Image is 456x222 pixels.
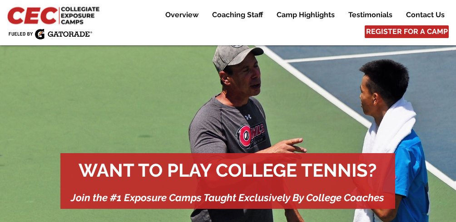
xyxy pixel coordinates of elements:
[344,10,397,20] p: Testimonials
[208,10,268,20] p: Coaching Staff
[366,27,448,37] span: REGISTER FOR A CAMP
[270,10,341,20] a: Camp Highlights
[342,10,399,20] a: Testimonials
[272,10,339,20] p: Camp Highlights
[5,5,104,25] img: CEC Logo Primary_edited.jpg
[8,29,92,39] img: Fueled by Gatorade.png
[159,10,205,20] a: Overview
[401,10,449,20] p: Contact Us
[71,192,384,203] span: Join the #1 Exposure Camps Taught Exclusively By College Coaches
[399,10,451,20] a: Contact Us
[205,10,269,20] a: Coaching Staff
[365,25,449,38] a: REGISTER FOR A CAMP
[79,159,377,181] span: WANT TO PLAY COLLEGE TENNIS?
[151,10,451,20] nav: Site
[161,10,203,20] p: Overview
